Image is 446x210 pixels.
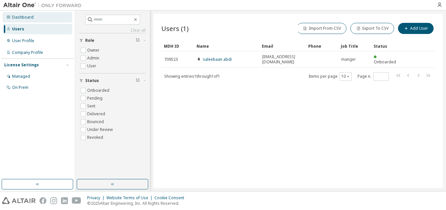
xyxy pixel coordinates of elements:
div: Job Title [341,41,368,51]
label: Bounced [87,118,105,126]
button: Role [79,33,146,48]
div: Name [197,41,257,51]
label: Onboarded [87,87,111,94]
span: Showing entries 1 through 1 of 1 [164,73,220,79]
div: Privacy [87,195,106,201]
div: Managed [12,74,30,79]
div: License Settings [4,62,39,68]
div: Website Terms of Use [106,195,154,201]
img: youtube.svg [72,197,81,204]
label: Revoked [87,134,104,141]
button: Export To CSV [350,23,394,34]
label: Owner [87,46,101,54]
span: [EMAIL_ADDRESS][DOMAIN_NAME] [262,54,303,65]
label: Under Review [87,126,114,134]
label: User [87,62,98,70]
span: Items per page [309,72,352,81]
div: Email [262,41,303,51]
div: Status [374,41,401,51]
span: Status [85,78,99,83]
span: Clear filter [136,78,140,83]
img: facebook.svg [40,197,46,204]
a: saleebaan abdi [203,57,232,62]
div: Dashboard [12,15,34,20]
button: Import From CSV [297,23,346,34]
div: On Prem [12,85,28,90]
span: Onboarded [374,59,396,65]
span: manger [341,57,356,62]
span: Page n. [358,72,389,81]
label: Admin [87,54,101,62]
div: Cookie Consent [154,195,188,201]
img: altair_logo.svg [2,197,36,204]
button: 10 [341,74,350,79]
div: User Profile [12,38,34,43]
span: Clear filter [136,38,140,43]
span: Role [85,38,94,43]
a: Clear all [79,28,146,33]
span: 709523 [164,57,178,62]
button: Add User [398,23,434,34]
label: Sent [87,102,97,110]
span: Users (1) [161,24,189,33]
div: MDH ID [164,41,191,51]
div: Phone [308,41,336,51]
img: linkedin.svg [61,197,68,204]
div: Users [12,26,24,32]
label: Pending [87,94,104,102]
div: Company Profile [12,50,43,55]
button: Status [79,73,146,88]
p: © 2025 Altair Engineering, Inc. All Rights Reserved. [87,201,188,206]
img: Altair One [3,2,85,8]
label: Delivered [87,110,106,118]
img: instagram.svg [50,197,57,204]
